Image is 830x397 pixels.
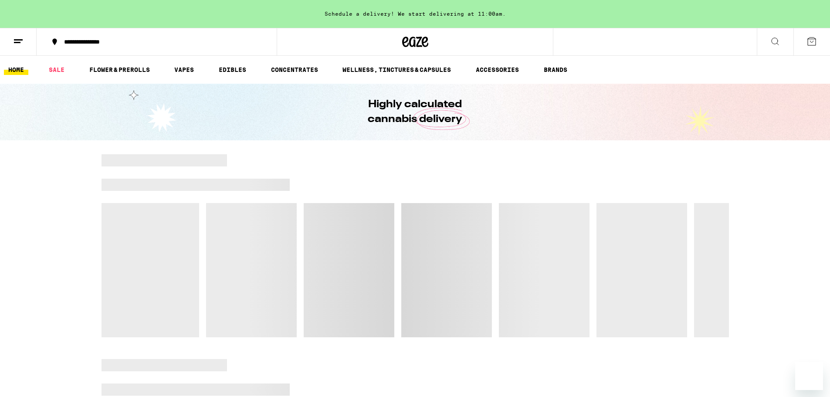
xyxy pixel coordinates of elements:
a: EDIBLES [214,64,251,75]
a: FLOWER & PREROLLS [85,64,154,75]
a: CONCENTRATES [267,64,322,75]
a: VAPES [170,64,198,75]
a: HOME [4,64,28,75]
h1: Highly calculated cannabis delivery [343,97,487,127]
a: BRANDS [539,64,572,75]
a: SALE [44,64,69,75]
a: WELLNESS, TINCTURES & CAPSULES [338,64,455,75]
a: ACCESSORIES [471,64,523,75]
iframe: Button to launch messaging window [795,362,823,390]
